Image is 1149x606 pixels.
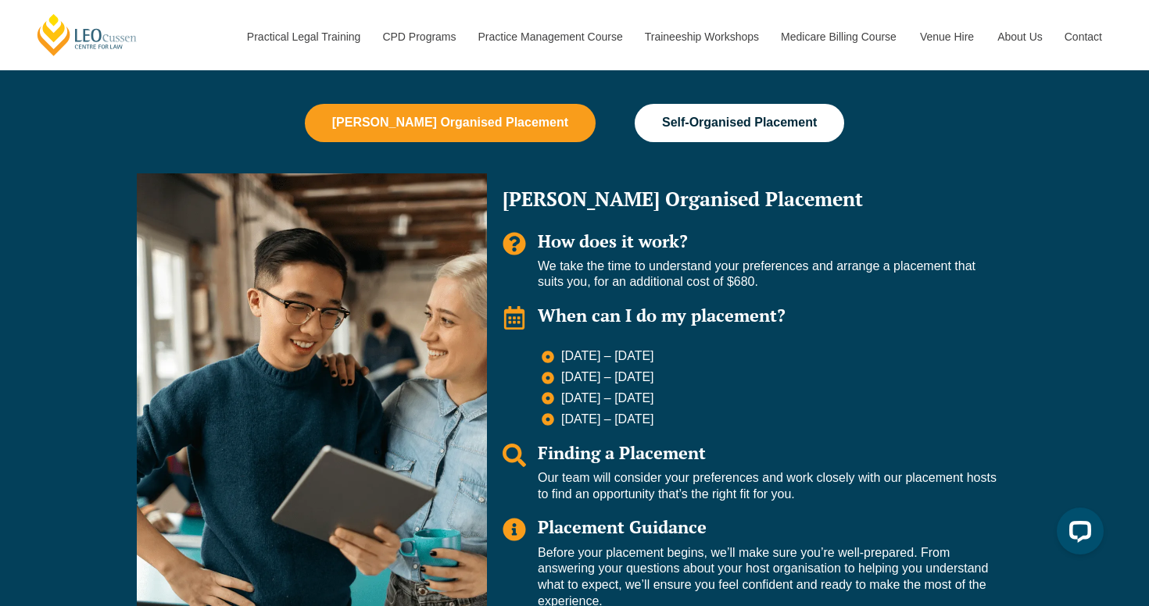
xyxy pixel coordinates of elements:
span: [PERSON_NAME] Organised Placement [332,116,568,130]
span: [DATE] – [DATE] [557,412,654,428]
span: Placement Guidance [538,515,707,538]
p: Our team will consider your preferences and work closely with our placement hosts to find an oppo... [538,470,997,503]
span: [DATE] – [DATE] [557,369,654,386]
a: Medicare Billing Course [769,3,908,70]
span: [DATE] – [DATE] [557,390,654,407]
a: Traineeship Workshops [633,3,769,70]
a: About Us [986,3,1053,70]
a: Practical Legal Training [235,3,371,70]
a: Practice Management Course [467,3,633,70]
a: Venue Hire [908,3,986,70]
h2: [PERSON_NAME] Organised Placement [503,189,997,209]
span: How does it work? [538,230,688,252]
span: [DATE] – [DATE] [557,348,654,365]
p: We take the time to understand your preferences and arrange a placement that suits you, for an ad... [538,258,997,291]
span: Self-Organised Placement [662,116,817,130]
iframe: LiveChat chat widget [1044,501,1110,567]
a: Contact [1053,3,1114,70]
span: Finding a Placement [538,441,706,464]
span: When can I do my placement? [538,304,786,326]
a: CPD Programs [370,3,466,70]
a: [PERSON_NAME] Centre for Law [35,12,139,57]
